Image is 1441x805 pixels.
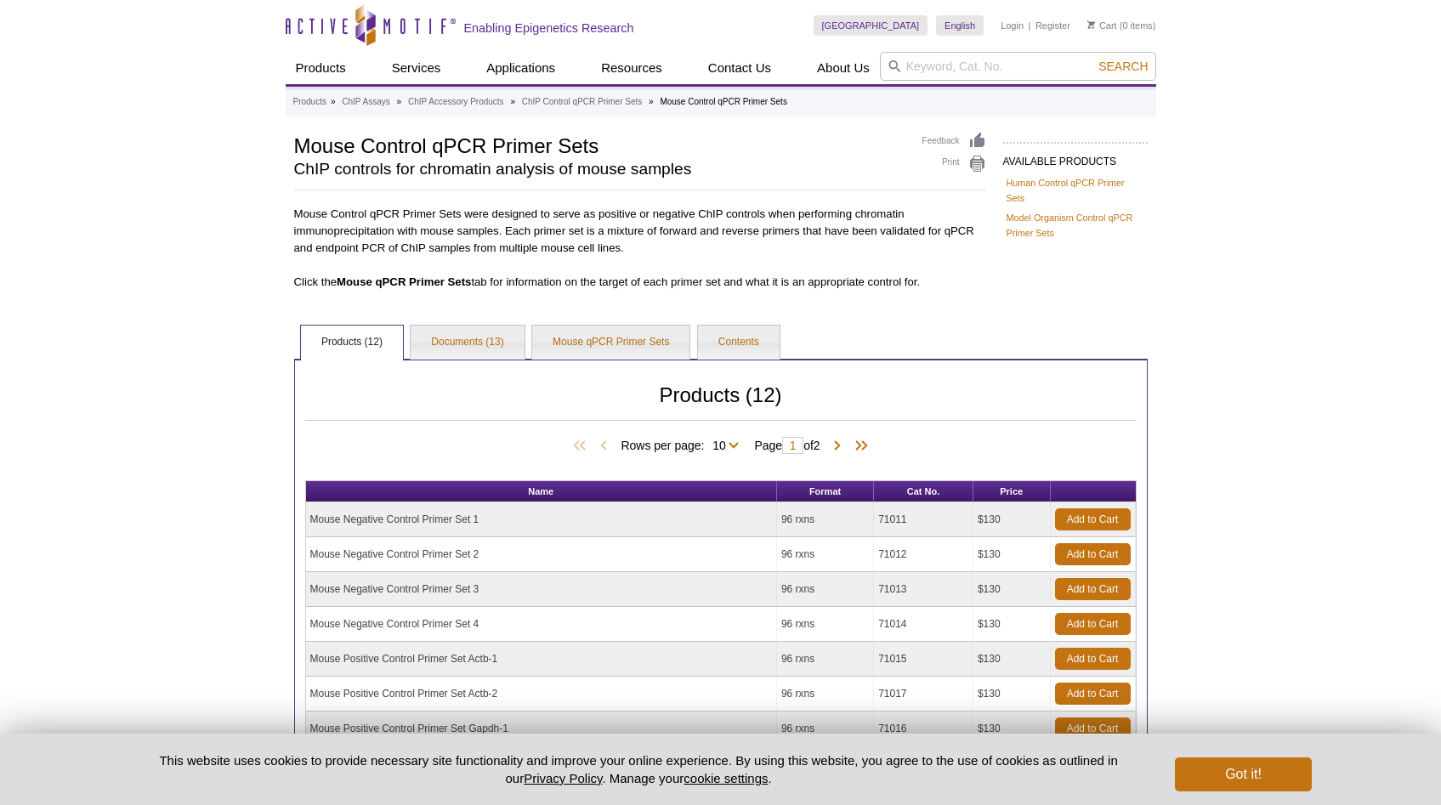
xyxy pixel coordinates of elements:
[660,97,787,106] li: Mouse Control qPCR Primer Sets
[973,711,1051,746] td: $130
[306,502,777,537] td: Mouse Negative Control Primer Set 1
[777,677,874,711] td: 96 rxns
[1055,648,1131,670] a: Add to Cart
[973,502,1051,537] td: $130
[922,132,986,150] a: Feedback
[1029,15,1031,36] li: |
[464,20,634,36] h2: Enabling Epigenetics Research
[1001,20,1024,31] a: Login
[1087,20,1117,31] a: Cart
[342,94,390,110] a: ChIP Assays
[698,52,781,84] a: Contact Us
[591,52,672,84] a: Resources
[286,52,356,84] a: Products
[570,438,595,455] span: First Page
[294,274,986,291] p: Click the tab for information on the target of each primer set and what it is an appropriate cont...
[973,572,1051,607] td: $130
[746,437,828,454] span: Page of
[306,677,777,711] td: Mouse Positive Control Primer Set Actb-2
[522,94,643,110] a: ChIP Control qPCR Primer Sets
[294,201,986,257] p: Mouse Control qPCR Primer Sets were designed to serve as positive or negative ChIP controls when ...
[829,438,846,455] span: Next Page
[408,94,504,110] a: ChIP Accessory Products
[301,326,403,360] a: Products (12)
[973,607,1051,642] td: $130
[874,642,973,677] td: 71015
[807,52,880,84] a: About Us
[397,97,402,106] li: »
[874,537,973,572] td: 71012
[476,52,565,84] a: Applications
[874,711,973,746] td: 71016
[411,326,524,360] a: Documents (13)
[1055,508,1131,530] a: Add to Cart
[777,607,874,642] td: 96 rxns
[306,481,777,502] th: Name
[936,15,984,36] a: English
[306,642,777,677] td: Mouse Positive Control Primer Set Actb-1
[1007,175,1144,206] a: Human Control qPCR Primer Sets
[621,436,746,453] span: Rows per page:
[777,481,874,502] th: Format
[874,481,973,502] th: Cat No.
[1093,59,1153,74] button: Search
[973,537,1051,572] td: $130
[777,572,874,607] td: 96 rxns
[1055,717,1131,740] a: Add to Cart
[1175,757,1311,791] button: Got it!
[973,642,1051,677] td: $130
[874,607,973,642] td: 71014
[532,326,689,360] a: Mouse qPCR Primer Sets
[382,52,451,84] a: Services
[777,537,874,572] td: 96 rxns
[1035,20,1070,31] a: Register
[294,162,905,177] h2: ChIP controls for chromatin analysis of mouse samples
[1087,20,1095,29] img: Your Cart
[510,97,515,106] li: »
[1098,60,1148,73] span: Search
[874,677,973,711] td: 71017
[698,326,780,360] a: Contents
[1055,578,1131,600] a: Add to Cart
[1007,210,1144,241] a: Model Organism Control qPCR Primer Sets
[1087,15,1156,36] li: (0 items)
[595,438,612,455] span: Previous Page
[777,642,874,677] td: 96 rxns
[1055,613,1131,635] a: Add to Cart
[294,132,905,157] h1: Mouse Control qPCR Primer Sets
[814,439,820,452] span: 2
[1003,142,1148,173] h2: AVAILABLE PRODUCTS
[846,438,871,455] span: Last Page
[1055,543,1131,565] a: Add to Cart
[814,15,928,36] a: [GEOGRAPHIC_DATA]
[649,97,654,106] li: »
[306,711,777,746] td: Mouse Positive Control Primer Set Gapdh-1
[973,481,1051,502] th: Price
[777,502,874,537] td: 96 rxns
[777,711,874,746] td: 96 rxns
[331,97,336,106] li: »
[1055,683,1131,705] a: Add to Cart
[306,572,777,607] td: Mouse Negative Control Primer Set 3
[973,677,1051,711] td: $130
[524,771,602,785] a: Privacy Policy
[922,155,986,173] a: Print
[874,572,973,607] td: 71013
[293,94,326,110] a: Products
[305,388,1137,421] h2: Products (12)
[306,537,777,572] td: Mouse Negative Control Primer Set 2
[874,502,973,537] td: 71011
[880,52,1156,81] input: Keyword, Cat. No.
[130,751,1148,787] p: This website uses cookies to provide necessary site functionality and improve your online experie...
[337,275,471,288] b: Mouse qPCR Primer Sets
[684,771,768,785] button: cookie settings
[306,607,777,642] td: Mouse Negative Control Primer Set 4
